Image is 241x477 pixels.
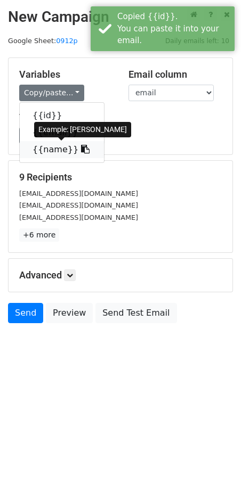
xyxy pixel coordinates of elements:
[19,190,138,198] small: [EMAIL_ADDRESS][DOMAIN_NAME]
[20,107,104,124] a: {{id}}
[56,37,78,45] a: 0912p
[19,85,84,101] a: Copy/paste...
[19,228,59,242] a: +6 more
[188,426,241,477] iframe: Chat Widget
[8,303,43,323] a: Send
[46,303,93,323] a: Preview
[19,201,138,209] small: [EMAIL_ADDRESS][DOMAIN_NAME]
[19,171,222,183] h5: 9 Recipients
[95,303,176,323] a: Send Test Email
[8,37,78,45] small: Google Sheet:
[19,213,138,221] small: [EMAIL_ADDRESS][DOMAIN_NAME]
[8,8,233,26] h2: New Campaign
[34,122,131,137] div: Example: [PERSON_NAME]
[188,426,241,477] div: 聊天小组件
[19,269,222,281] h5: Advanced
[117,11,230,47] div: Copied {{id}}. You can paste it into your email.
[19,69,113,80] h5: Variables
[20,141,104,158] a: {{name}}
[20,124,104,141] a: {{email}}
[128,69,222,80] h5: Email column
